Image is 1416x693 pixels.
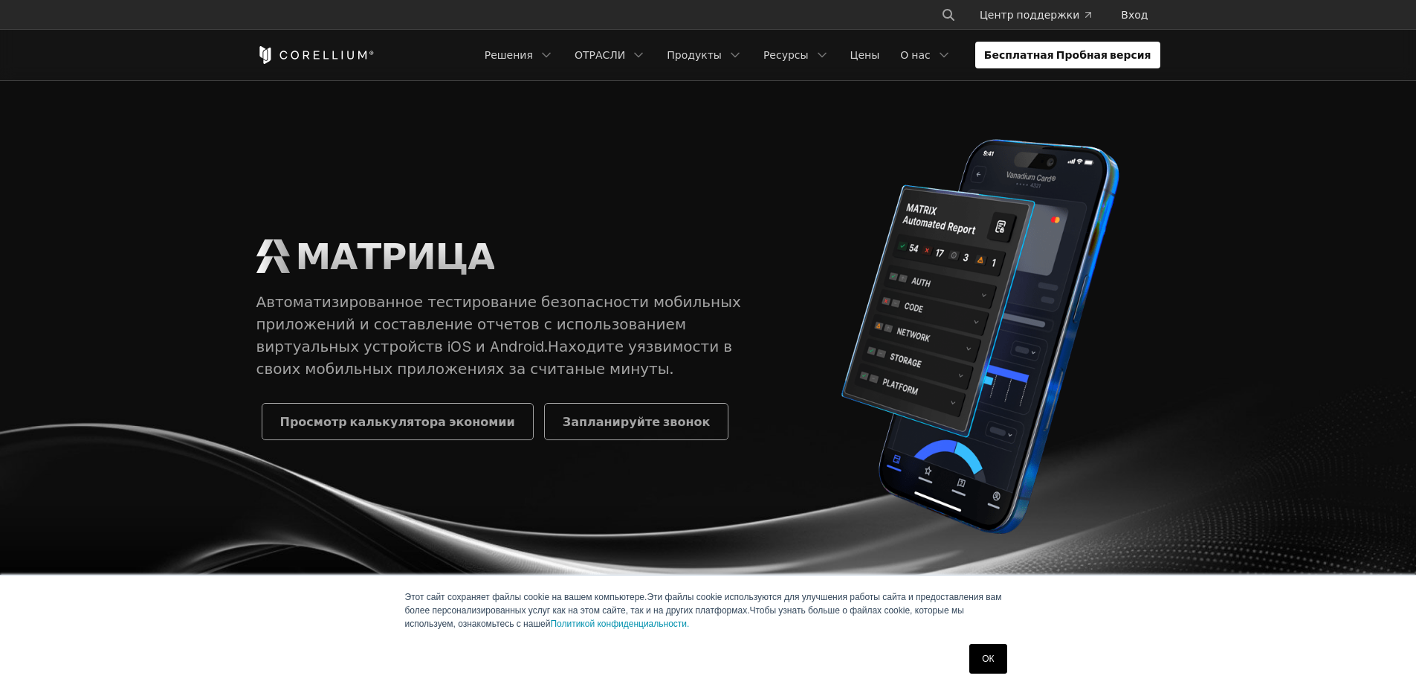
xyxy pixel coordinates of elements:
ya-tr-span: Просмотр калькулятора экономии [280,413,515,431]
a: ОК [969,644,1006,674]
div: Навигационное меню [923,1,1160,28]
ya-tr-span: Этот сайт сохраняет файлы cookie на вашем компьютере. [405,592,647,602]
ya-tr-span: Цены [850,48,880,62]
ya-tr-span: ОК [982,654,994,664]
a: Политикой конфиденциальности. [550,619,689,629]
ya-tr-span: Бесплатная Пробная версия [984,48,1151,62]
ya-tr-span: Центр поддержки [980,7,1079,22]
a: Запланируйте звонок [545,404,728,439]
a: Просмотр калькулятора экономии [262,404,533,439]
ya-tr-span: ОТРАСЛИ [575,48,625,62]
ya-tr-span: Ресурсы [763,48,809,62]
ya-tr-span: О нас [900,48,930,62]
button: Поиск [935,1,962,28]
img: МАТРИЧНЫЙ Логотип [256,239,290,273]
img: Автоматический отчёт Corellium MATRIX для iPhone, показывающий результаты тестирования приложений... [801,128,1160,545]
div: Навигационное меню [476,42,1160,68]
ya-tr-span: Решения [485,48,533,62]
ya-tr-span: Продукты [667,48,722,62]
ya-tr-span: Эти файлы cookie используются для улучшения работы сайта и предоставления вам более персонализиро... [405,592,1002,616]
ya-tr-span: Запланируйте звонок [563,413,711,431]
ya-tr-span: МАТРИЦА [296,234,495,278]
ya-tr-span: Находите уязвимости в своих мобильных приложениях за считаные минуты. [256,338,733,378]
a: Дом Кореллиума [256,46,375,64]
ya-tr-span: Автоматизированное тестирование безопасности мобильных приложений и составление отчетов с использ... [256,293,741,355]
ya-tr-span: Вход [1121,7,1148,22]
